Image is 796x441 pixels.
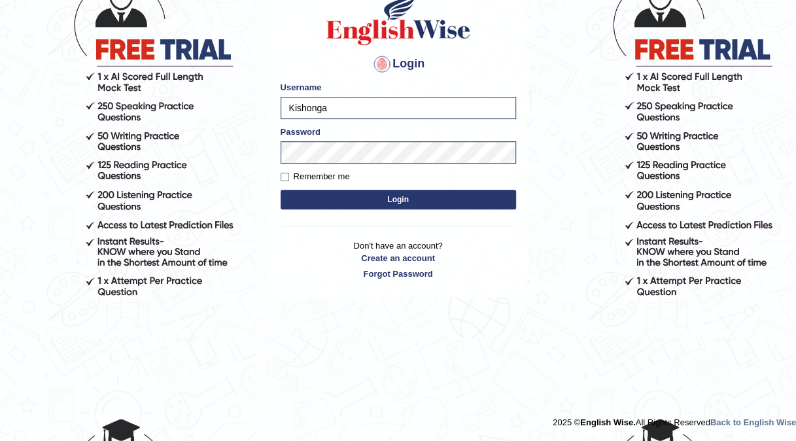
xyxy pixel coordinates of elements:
h4: Login [281,54,516,75]
label: Password [281,126,320,138]
a: Back to English Wise [710,417,796,427]
p: Don't have an account? [281,239,516,280]
a: Forgot Password [281,268,516,280]
input: Remember me [281,173,289,181]
button: Login [281,190,516,209]
strong: English Wise. [580,417,635,427]
label: Username [281,81,322,94]
a: Create an account [281,252,516,264]
div: 2025 © All Rights Reserved [553,410,796,429]
label: Remember me [281,170,350,183]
